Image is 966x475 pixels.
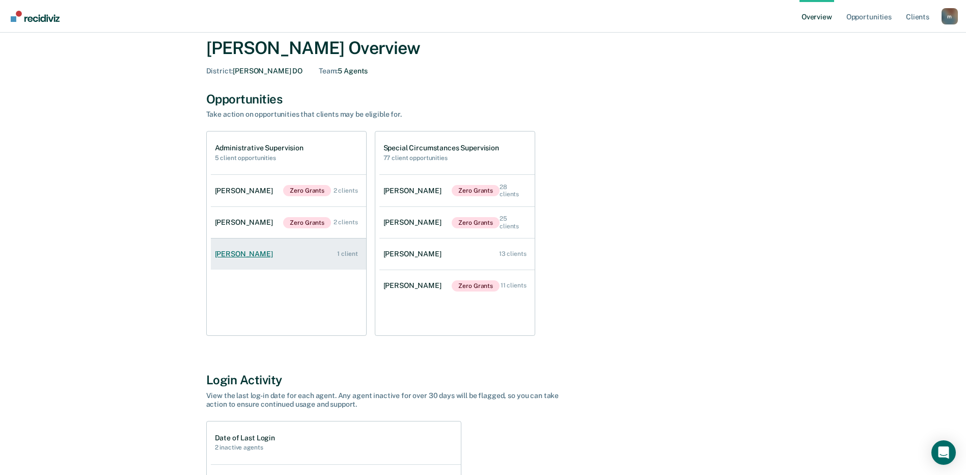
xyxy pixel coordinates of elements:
div: 13 clients [499,250,527,257]
div: View the last log-in date for each agent. Any agent inactive for over 30 days will be flagged, so... [206,391,563,409]
div: 28 clients [500,183,526,198]
div: 2 clients [334,187,358,194]
h2: 2 inactive agents [215,444,275,451]
a: [PERSON_NAME]Zero Grants 28 clients [379,173,535,208]
h2: 5 client opportunities [215,154,303,162]
span: Zero Grants [452,280,500,292]
a: [PERSON_NAME]Zero Grants 11 clients [379,270,535,302]
a: [PERSON_NAME]Zero Grants 25 clients [379,205,535,240]
div: Take action on opportunities that clients may be eligible for. [206,110,563,119]
a: [PERSON_NAME]Zero Grants 2 clients [211,207,366,239]
div: Open Intercom Messenger [931,440,956,465]
a: [PERSON_NAME]Zero Grants 2 clients [211,175,366,206]
a: [PERSON_NAME] 1 client [211,240,366,269]
div: 25 clients [500,215,526,230]
div: Opportunities [206,92,760,107]
img: Recidiviz [11,11,60,22]
div: 2 clients [334,219,358,226]
h1: Administrative Supervision [215,144,303,152]
h1: Date of Last Login [215,434,275,442]
h1: Special Circumstances Supervision [383,144,499,152]
span: Team : [319,67,338,75]
span: Zero Grants [452,185,500,196]
div: [PERSON_NAME] [383,187,446,195]
div: [PERSON_NAME] [215,187,277,195]
div: Login Activity [206,373,760,387]
div: [PERSON_NAME] [383,281,446,290]
div: [PERSON_NAME] DO [206,67,303,75]
button: Profile dropdown button [942,8,958,24]
div: [PERSON_NAME] [215,250,277,258]
div: 1 client [337,250,357,257]
div: 11 clients [501,282,527,289]
span: Zero Grants [283,185,331,196]
h2: 77 client opportunities [383,154,499,162]
div: [PERSON_NAME] Overview [206,38,760,59]
div: [PERSON_NAME] [383,250,446,258]
span: Zero Grants [283,217,331,228]
a: [PERSON_NAME] 13 clients [379,240,535,269]
div: 5 Agents [319,67,368,75]
div: [PERSON_NAME] [215,218,277,227]
span: Zero Grants [452,217,500,228]
span: District : [206,67,233,75]
div: m [942,8,958,24]
div: [PERSON_NAME] [383,218,446,227]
